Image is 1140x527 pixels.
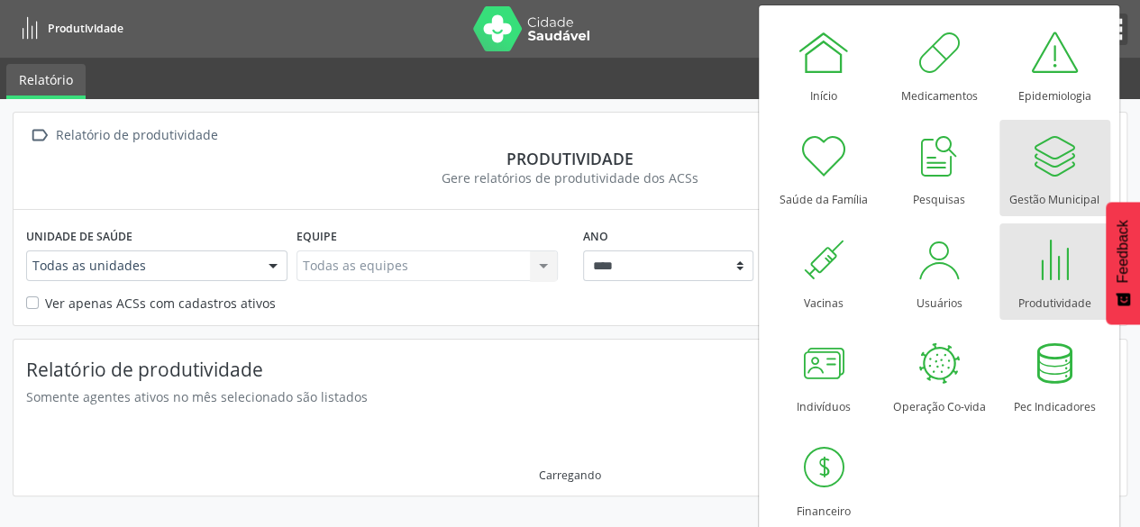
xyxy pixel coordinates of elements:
[32,257,251,275] span: Todas as unidades
[1115,220,1131,283] span: Feedback
[26,387,1027,406] div: Somente agentes ativos no mês selecionado são listados
[884,16,995,113] a: Medicamentos
[769,223,880,320] a: Vacinas
[52,123,221,149] div: Relatório de produtividade
[13,14,123,43] a: Produtividade
[769,327,880,423] a: Indivíduos
[999,120,1110,216] a: Gestão Municipal
[999,327,1110,423] a: Pec Indicadores
[26,123,52,149] i: 
[1106,202,1140,324] button: Feedback - Mostrar pesquisa
[26,168,1114,187] div: Gere relatórios de produtividade dos ACSs
[884,223,995,320] a: Usuários
[26,123,221,149] a:  Relatório de produtividade
[769,16,880,113] a: Início
[999,223,1110,320] a: Produtividade
[6,64,86,99] a: Relatório
[884,120,995,216] a: Pesquisas
[26,223,132,250] label: Unidade de saúde
[48,21,123,36] span: Produtividade
[884,327,995,423] a: Operação Co-vida
[26,359,1027,381] h4: Relatório de produtividade
[45,294,276,313] label: Ver apenas ACSs com cadastros ativos
[583,223,608,250] label: Ano
[539,468,601,483] div: Carregando
[999,16,1110,113] a: Epidemiologia
[296,223,337,250] label: Equipe
[769,120,880,216] a: Saúde da Família
[26,149,1114,168] div: Produtividade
